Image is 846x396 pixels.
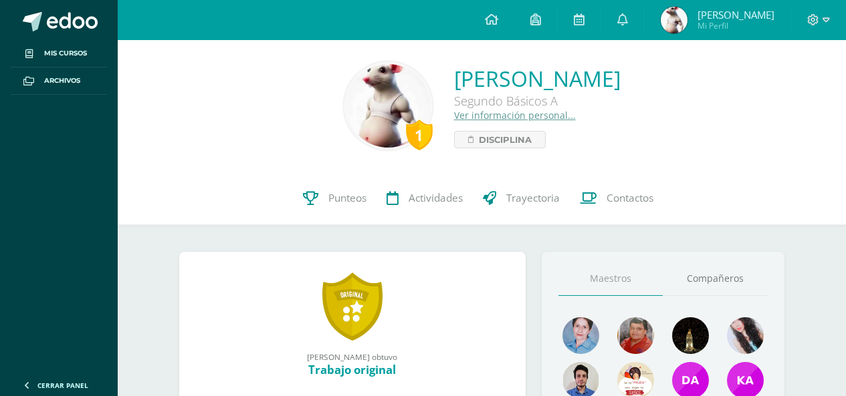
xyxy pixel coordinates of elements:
[562,317,599,354] img: 3b19b24bf65429e0bae9bc5e391358da.png
[193,362,512,377] div: Trabajo original
[663,262,768,296] a: Compañeros
[727,317,764,354] img: 18063a1d57e86cae316d13b62bda9887.png
[454,109,576,122] a: Ver información personal...
[479,132,532,148] span: Disciplina
[672,317,709,354] img: 5f729a1c9283dd2e34012c7d447e4a11.png
[328,191,366,205] span: Punteos
[473,172,570,225] a: Trayectoria
[44,75,80,86] span: Archivos
[698,20,774,31] span: Mi Perfil
[11,40,107,67] a: Mis cursos
[558,262,663,296] a: Maestros
[607,191,653,205] span: Contactos
[570,172,663,225] a: Contactos
[454,93,621,109] div: Segundo Básicos A
[661,7,688,33] img: 86ba34b4462e245aa7495bdb45b1f922.png
[37,381,88,390] span: Cerrar panel
[454,131,546,148] a: Disciplina
[346,64,430,148] img: 4f1cbd78fab92935ddf66860631c45c0.png
[193,351,512,362] div: [PERSON_NAME] obtuvo
[454,64,621,93] a: [PERSON_NAME]
[698,8,774,21] span: [PERSON_NAME]
[293,172,377,225] a: Punteos
[377,172,473,225] a: Actividades
[506,191,560,205] span: Trayectoria
[11,67,107,95] a: Archivos
[617,317,654,354] img: 8ad4561c845816817147f6c4e484f2e8.png
[409,191,463,205] span: Actividades
[44,48,87,59] span: Mis cursos
[406,120,433,150] div: 1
